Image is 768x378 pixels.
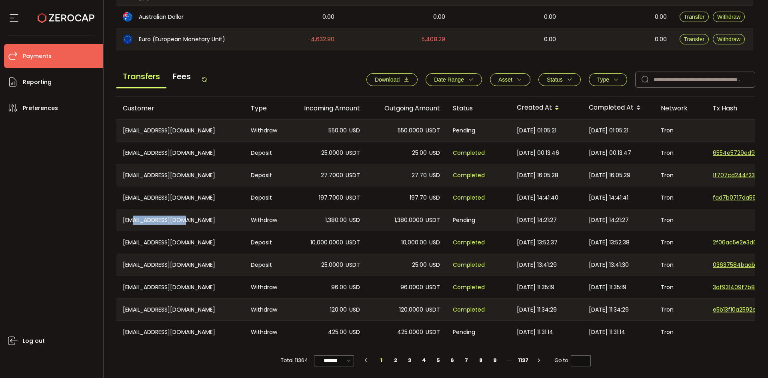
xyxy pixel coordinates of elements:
span: Completed [453,171,485,180]
button: Withdraw [713,34,745,44]
div: [EMAIL_ADDRESS][DOMAIN_NAME] [116,120,244,141]
span: 0.00 [544,12,556,22]
span: 1,380.0000 [394,216,423,225]
span: [DATE] 11:34:29 [589,305,629,314]
span: 27.7000 [321,171,343,180]
span: USDT [426,283,440,292]
div: Tron [654,120,706,141]
button: Download [366,73,418,86]
div: Tron [654,231,706,254]
div: Incoming Amount [286,104,366,113]
span: USDT [346,193,360,202]
div: [EMAIL_ADDRESS][DOMAIN_NAME] [116,186,244,209]
span: 25.0000 [321,260,343,270]
span: Completed [453,238,485,247]
div: Tron [654,186,706,209]
span: 0.00 [433,12,445,22]
span: USDT [346,260,360,270]
span: Reporting [23,76,52,88]
span: [DATE] 14:41:40 [517,193,558,202]
span: Date Range [434,76,464,83]
div: Network [654,104,706,113]
li: 3 [403,355,417,366]
span: Payments [23,50,52,62]
div: [EMAIL_ADDRESS][DOMAIN_NAME] [116,142,244,164]
span: 550.00 [328,126,347,135]
div: Withdraw [244,321,286,343]
span: USD [429,260,440,270]
span: [DATE] 00:13:46 [517,148,559,158]
span: Australian Dollar [139,13,184,21]
li: 1 [374,355,389,366]
span: [DATE] 11:31:14 [517,328,553,337]
span: Completed [453,260,485,270]
div: [EMAIL_ADDRESS][DOMAIN_NAME] [116,209,244,231]
div: Tron [654,254,706,276]
div: Withdraw [244,276,286,298]
div: Tron [654,164,706,186]
span: [DATE] 13:41:30 [589,260,629,270]
span: 96.0000 [400,283,423,292]
li: 8 [474,355,488,366]
button: Asset [490,73,530,86]
div: Tron [654,209,706,231]
span: Completed [453,193,485,202]
span: Type [597,76,609,83]
span: USDT [346,148,360,158]
div: [EMAIL_ADDRESS][DOMAIN_NAME] [116,254,244,276]
span: Pending [453,216,475,225]
span: 120.00 [330,305,347,314]
div: Deposit [244,254,286,276]
span: [DATE] 13:52:38 [589,238,630,247]
span: 197.70 [410,193,427,202]
span: Withdraw [717,14,740,20]
span: Transfer [684,14,705,20]
span: 0.00 [655,12,667,22]
span: USDT [426,216,440,225]
button: Transfer [680,12,709,22]
span: Status [547,76,563,83]
span: 10,000.0000 [310,238,343,247]
div: Withdraw [244,299,286,320]
span: USD [429,171,440,180]
span: Completed [453,305,485,314]
li: 5 [431,355,446,366]
span: USD [349,126,360,135]
li: 7 [460,355,474,366]
div: Deposit [244,164,286,186]
span: [DATE] 11:34:29 [517,305,557,314]
span: Pending [453,328,475,337]
span: 96.00 [331,283,347,292]
span: [DATE] 14:41:41 [589,193,628,202]
div: Withdraw [244,209,286,231]
span: 425.0000 [397,328,423,337]
span: 0.00 [544,35,556,44]
span: [DATE] 13:52:37 [517,238,558,247]
span: Euro (European Monetary Unit) [139,35,225,44]
span: 10,000.00 [401,238,427,247]
div: Deposit [244,142,286,164]
span: 27.70 [412,171,427,180]
span: Asset [498,76,512,83]
span: [DATE] 11:35:19 [589,283,626,292]
span: USD [429,238,440,247]
div: Withdraw [244,120,286,141]
span: [DATE] 14:21:27 [589,216,629,225]
span: [DATE] 00:13:47 [589,148,631,158]
span: Go to [554,355,591,366]
button: Withdraw [713,12,745,22]
div: Deposit [244,231,286,254]
span: USDT [346,171,360,180]
span: 120.0000 [399,305,423,314]
button: Date Range [426,73,482,86]
span: USD [349,283,360,292]
span: 425.00 [328,328,347,337]
li: 1137 [516,355,531,366]
div: [EMAIL_ADDRESS][DOMAIN_NAME] [116,276,244,298]
div: Created At [510,101,582,115]
div: Type [244,104,286,113]
iframe: Chat Widget [728,340,768,378]
span: [DATE] 01:05:21 [517,126,556,135]
span: 197.7000 [319,193,343,202]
